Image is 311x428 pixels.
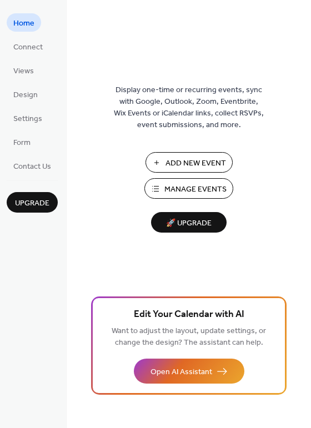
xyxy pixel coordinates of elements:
span: Edit Your Calendar with AI [134,307,244,323]
a: Home [7,13,41,32]
a: Connect [7,37,49,56]
span: Upgrade [15,198,49,209]
a: Settings [7,109,49,127]
button: Open AI Assistant [134,359,244,384]
button: Upgrade [7,192,58,213]
a: Design [7,85,44,103]
span: Add New Event [165,158,226,169]
span: Want to adjust the layout, update settings, or change the design? The assistant can help. [112,324,266,350]
a: Contact Us [7,157,58,175]
span: Design [13,89,38,101]
button: 🚀 Upgrade [151,212,227,233]
span: Contact Us [13,161,51,173]
span: Connect [13,42,43,53]
span: Settings [13,113,42,125]
span: Views [13,66,34,77]
button: Add New Event [146,152,233,173]
span: Display one-time or recurring events, sync with Google, Outlook, Zoom, Eventbrite, Wix Events or ... [114,84,264,131]
button: Manage Events [144,178,233,199]
span: Open AI Assistant [151,366,212,378]
span: Home [13,18,34,29]
span: 🚀 Upgrade [158,216,220,231]
a: Form [7,133,37,151]
span: Form [13,137,31,149]
span: Manage Events [164,184,227,195]
a: Views [7,61,41,79]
